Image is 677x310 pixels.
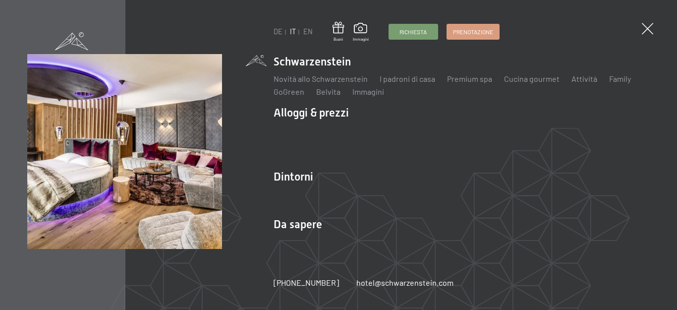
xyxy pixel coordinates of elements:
a: Attività [571,74,597,83]
a: Immagini [352,87,384,96]
a: Cucina gourmet [504,74,560,83]
span: Immagini [353,37,369,42]
span: Prenotazione [453,28,493,36]
a: DE [274,27,282,36]
span: [PHONE_NUMBER] [274,278,339,287]
a: GoGreen [274,87,304,96]
a: hotel@schwarzenstein.com [356,277,453,288]
a: Prenotazione [447,24,499,39]
span: Richiesta [399,28,427,36]
a: EN [303,27,313,36]
a: Buoni [333,22,344,42]
a: I padroni di casa [380,74,435,83]
a: Richiesta [389,24,438,39]
span: Buoni [333,37,344,42]
a: Immagini [353,23,369,42]
a: IT [290,27,296,36]
a: Novità allo Schwarzenstein [274,74,368,83]
a: Premium spa [447,74,492,83]
a: Belvita [316,87,340,96]
a: Family [609,74,631,83]
a: [PHONE_NUMBER] [274,277,339,288]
